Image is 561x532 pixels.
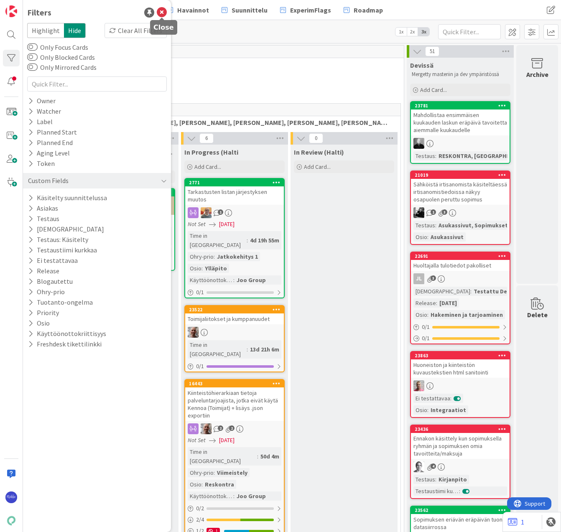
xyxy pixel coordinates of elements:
div: Delete [527,310,548,320]
div: 23863 [415,353,510,359]
img: VH [188,327,199,338]
div: Asukassivut, Sopimukset [436,221,510,230]
a: Suunnittelu [217,3,273,18]
div: 16443 [189,381,284,387]
span: Highlight [27,23,64,38]
span: 3 [442,209,447,215]
span: : [247,345,248,354]
span: 4 [431,463,436,469]
div: 22691Huoltajalla tulotiedot pakolliset [411,252,510,271]
div: Aging Level [27,148,71,158]
span: : [459,486,460,496]
div: Planned End [27,137,74,148]
img: PH [413,461,424,472]
span: [DATE] [219,436,235,445]
div: 23781 [411,102,510,109]
a: 1 [508,517,524,527]
span: : [435,221,436,230]
div: 23863 [411,352,510,359]
div: 23562 [411,507,510,514]
span: : [435,151,436,160]
input: Quick Filter... [27,76,167,92]
div: Sähköistä irtisanomista käsiteltäessä irtisanomistiedoissa näkyy osapuolen peruttu sopimus [411,179,510,205]
a: Roadmap [339,3,388,18]
span: 0 / 1 [422,323,430,331]
div: 23522 [189,307,284,313]
span: 2 / 4 [196,515,204,524]
button: Only Focus Cards [27,43,38,51]
div: RESKONTRA, [GEOGRAPHIC_DATA] [436,151,533,160]
div: Integraatiot [428,405,468,415]
span: 2 [229,425,235,431]
span: : [233,491,235,501]
div: 23562 [415,507,510,513]
div: Kiinteistöhierarkiaan tietoja palveluntarjoajista, jotka eivät käytä Kennoa (Toimijat) + lisäys .... [185,387,284,421]
div: 23436Ennakon käsittely kun sopimuksella ryhmän ja sopimuksen omia tavoitteita/maksuja [411,425,510,459]
div: Reskontra [203,480,236,489]
div: Ohry-prio [188,252,214,261]
button: Priority [27,308,60,318]
div: 21019Sähköistä irtisanomista käsiteltäessä irtisanomistiedoissa näkyy osapuolen peruttu sopimus [411,171,510,205]
div: VH [185,327,284,338]
div: Asukassivut [428,232,466,242]
label: Only Blocked Cards [27,52,95,62]
div: VH [185,423,284,434]
div: 2/4 [185,514,284,525]
span: Devissä [410,61,433,69]
div: Time in [GEOGRAPHIC_DATA] [188,231,247,249]
div: JL [411,273,510,284]
span: In Review (Halti) [294,148,344,156]
div: Viimeistely [215,468,250,477]
div: Testaus [413,151,435,160]
div: Label [27,117,54,127]
div: Huoltajalla tulotiedot pakolliset [411,260,510,271]
button: Freshdesk tikettilinkki [27,339,102,349]
div: 50d 4m [258,452,281,461]
img: MV [413,138,424,149]
span: Add Card... [194,163,221,171]
button: Osio [27,318,51,328]
button: Release [27,266,60,276]
span: : [214,468,215,477]
div: Hakeminen ja tarjoaminen [428,310,505,319]
div: Käyttöönottokriittisyys [188,491,233,501]
span: 1 [431,209,436,215]
span: : [233,275,235,285]
img: HJ [413,380,424,391]
div: Token [27,158,56,169]
span: [DATE] [219,220,235,229]
a: Havainnot [162,3,214,18]
div: 0/1 [185,287,284,298]
div: 2771 [189,180,284,186]
div: Kirjanpito [436,475,469,484]
span: : [470,287,472,296]
label: Only Mirrored Cards [27,62,97,72]
button: Asiakas [27,203,59,214]
div: Käyttöönottokriittisyys [188,275,233,285]
img: BN [201,207,212,218]
div: 23522 [185,306,284,313]
div: 0/2 [185,503,284,514]
div: 23436 [415,426,510,432]
button: Käsitelty suunnittelussa [27,193,108,203]
div: Testaus [413,221,435,230]
span: : [201,480,203,489]
button: Käyttöönottokriittisyys [27,328,107,339]
span: 2 [218,425,223,431]
span: : [214,252,215,261]
button: Testaustiimi kurkkaa [27,245,98,255]
div: 0/1 [411,322,510,332]
button: Only Mirrored Cards [27,63,38,71]
span: 1x [395,28,407,36]
div: Testaustiimi kurkkaa [413,486,459,496]
i: Not Set [188,220,206,228]
span: 2x [407,28,418,36]
div: Release [413,298,436,308]
div: Watcher [27,106,62,117]
span: 0 / 1 [422,334,430,343]
div: Osio [188,480,201,489]
div: [DATE] [437,298,459,308]
div: Archive [526,69,548,79]
span: Support [18,1,38,11]
div: BN [185,207,284,218]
